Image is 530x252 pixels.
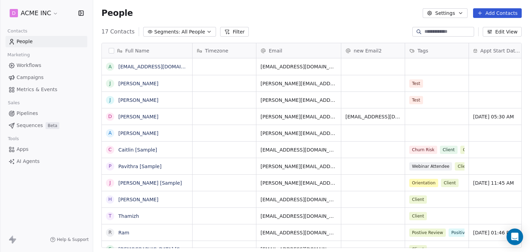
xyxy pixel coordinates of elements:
[118,81,158,86] a: [PERSON_NAME]
[109,163,111,170] div: P
[261,97,337,104] span: [PERSON_NAME][EMAIL_ADDRESS][DOMAIN_NAME]
[12,10,16,17] span: D
[473,229,528,236] span: [DATE] 01:46 PM
[409,195,427,204] span: Client
[405,43,469,58] div: Tags
[5,98,23,108] span: Sales
[449,229,486,237] span: Positive Review
[507,229,523,245] div: Open Intercom Messenger
[6,60,87,71] a: Workflows
[17,146,29,153] span: Apps
[440,146,458,154] span: Client
[409,212,427,220] span: Client
[108,63,112,70] div: a
[6,144,87,155] a: Apps
[57,237,89,242] span: Help & Support
[5,134,22,144] span: Tools
[46,122,59,129] span: Beta
[441,179,459,187] span: Client
[17,110,38,117] span: Pipelines
[473,8,522,18] button: Add Contacts
[118,130,158,136] a: [PERSON_NAME]
[455,162,472,171] span: Client
[220,27,249,37] button: Filter
[418,47,428,54] span: Tags
[108,146,112,153] div: C
[102,58,193,248] div: grid
[6,108,87,119] a: Pipelines
[17,74,43,81] span: Campaigns
[118,230,129,235] a: Ram
[261,63,337,70] span: [EMAIL_ADDRESS][DOMAIN_NAME]
[4,50,33,60] span: Marketing
[101,28,135,36] span: 17 Contacts
[261,196,337,203] span: [EMAIL_ADDRESS][DOMAIN_NAME]
[409,179,438,187] span: Orientation
[269,47,282,54] span: Email
[125,47,149,54] span: Full Name
[354,47,382,54] span: new Email2
[473,113,528,120] span: [DATE] 05:30 AM
[4,26,30,36] span: Contacts
[6,120,87,131] a: SequencesBeta
[409,96,423,104] span: Test
[261,130,337,137] span: [PERSON_NAME][EMAIL_ADDRESS][DOMAIN_NAME]
[261,146,337,153] span: [EMAIL_ADDRESS][DOMAIN_NAME]
[118,64,203,69] a: [EMAIL_ADDRESS][DOMAIN_NAME]
[6,156,87,167] a: AI Agents
[473,180,528,186] span: [DATE] 11:45 AM
[109,212,112,220] div: T
[118,197,158,202] a: [PERSON_NAME]
[261,163,337,170] span: [PERSON_NAME][EMAIL_ADDRESS][DOMAIN_NAME]
[118,147,157,153] a: Caitlin [Sample]
[409,229,446,237] span: Postive Review
[193,43,256,58] div: Timezone
[261,80,337,87] span: [PERSON_NAME][EMAIL_ADDRESS][DOMAIN_NAME]
[261,113,337,120] span: [PERSON_NAME][EMAIL_ADDRESS][DOMAIN_NAME]
[118,97,158,103] a: [PERSON_NAME]
[108,113,112,120] div: D
[261,229,337,236] span: [EMAIL_ADDRESS][DOMAIN_NAME]
[6,36,87,47] a: People
[17,38,33,45] span: People
[108,196,112,203] div: H
[181,28,205,36] span: All People
[341,43,405,58] div: new Email2
[118,164,161,169] a: Pavithra [Sample]
[261,180,337,186] span: [PERSON_NAME][EMAIL_ADDRESS][DOMAIN_NAME]
[256,43,341,58] div: Email
[8,7,60,19] button: DACME INC
[108,129,112,137] div: A
[118,180,182,186] a: [PERSON_NAME] [Sample]
[6,84,87,95] a: Metrics & Events
[50,237,89,242] a: Help & Support
[17,86,57,93] span: Metrics & Events
[109,96,111,104] div: j
[17,158,40,165] span: AI Agents
[118,114,158,119] a: [PERSON_NAME]
[17,122,43,129] span: Sequences
[261,213,337,220] span: [EMAIL_ADDRESS][DOMAIN_NAME]
[118,246,197,252] a: [DEMOGRAPHIC_DATA] [Sample]
[102,43,192,58] div: Full Name
[205,47,228,54] span: Timezone
[423,8,467,18] button: Settings
[483,27,522,37] button: Edit View
[409,162,452,171] span: Webinar Attendee
[6,72,87,83] a: Campaigns
[21,9,51,18] span: ACME INC
[409,146,437,154] span: Churn Risk
[345,113,401,120] span: [EMAIL_ADDRESS][DOMAIN_NAME]
[109,179,111,186] div: J
[409,79,423,88] span: Test
[109,80,111,87] div: j
[154,28,180,36] span: Segments:
[101,8,133,18] span: People
[480,47,522,54] span: Appt Start Date/Time
[108,229,112,236] div: R
[460,146,478,154] span: Client
[118,213,139,219] a: Thamizh
[17,62,41,69] span: Workflows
